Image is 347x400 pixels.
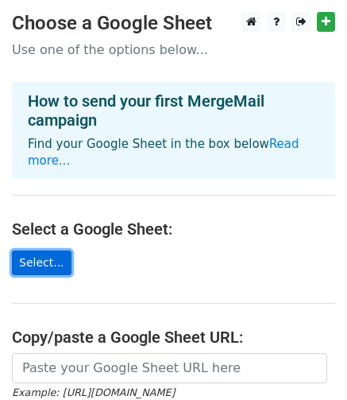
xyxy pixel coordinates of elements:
[12,219,335,239] h4: Select a Google Sheet:
[12,41,335,58] p: Use one of the options below...
[12,386,175,398] small: Example: [URL][DOMAIN_NAME]
[28,136,319,169] p: Find your Google Sheet in the box below
[12,353,327,383] input: Paste your Google Sheet URL here
[12,12,335,35] h3: Choose a Google Sheet
[28,91,319,130] h4: How to send your first MergeMail campaign
[268,324,347,400] iframe: Chat Widget
[28,137,299,168] a: Read more...
[12,250,71,275] a: Select...
[12,328,335,347] h4: Copy/paste a Google Sheet URL:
